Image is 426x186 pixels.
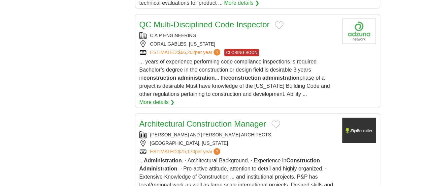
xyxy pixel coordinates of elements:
div: CORAL GABLES, [US_STATE] [139,41,337,48]
strong: administration [262,75,299,81]
span: ? [214,49,220,56]
a: ESTIMATED:$66,202per year? [150,49,222,56]
div: C A P ENGINEERING [139,32,337,39]
button: Add to favorite jobs [271,121,280,129]
a: Architectural Construction Manager [139,119,266,128]
img: Company logo [342,19,376,44]
span: $75,170 [178,149,195,154]
span: $66,202 [178,50,195,55]
strong: Administration [139,166,177,171]
button: Add to favorite jobs [275,21,284,29]
a: QC Multi-Disciplined Code Inspector [139,20,270,29]
img: Company logo [342,118,376,143]
strong: Administration [144,158,182,163]
div: [PERSON_NAME] AND [PERSON_NAME] ARCHITECTS [139,131,337,138]
span: ... years of experience performing code compliance inspections is required Bachelor’s degree in t... [139,59,330,97]
a: ESTIMATED:$75,170per year? [150,148,222,155]
div: [GEOGRAPHIC_DATA], [US_STATE] [139,140,337,147]
strong: Construction [286,158,320,163]
strong: construction [228,75,261,81]
a: More details ❯ [139,98,175,106]
strong: administration [177,75,215,81]
span: CLOSING SOON [224,49,259,56]
span: ? [214,148,220,155]
strong: construction [143,75,176,81]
